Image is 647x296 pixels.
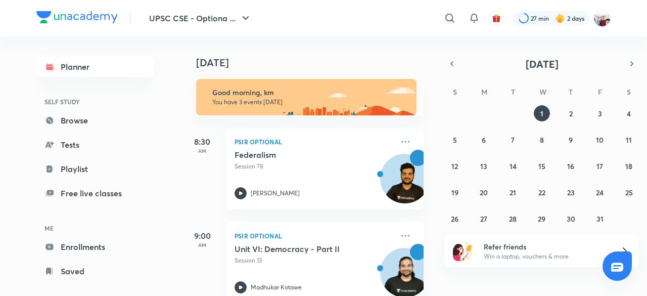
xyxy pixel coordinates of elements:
[381,159,429,208] img: Avatar
[453,135,457,145] abbr: October 5, 2025
[476,210,492,227] button: October 27, 2025
[511,87,515,97] abbr: Tuesday
[505,210,521,227] button: October 28, 2025
[480,214,487,224] abbr: October 27, 2025
[36,11,118,23] img: Company Logo
[510,188,516,197] abbr: October 21, 2025
[555,13,565,23] img: streak
[625,188,633,197] abbr: October 25, 2025
[563,184,579,200] button: October 23, 2025
[212,88,407,97] h6: Good morning, km
[36,57,154,77] a: Planner
[563,132,579,148] button: October 9, 2025
[596,135,604,145] abbr: October 10, 2025
[451,214,458,224] abbr: October 26, 2025
[505,184,521,200] button: October 21, 2025
[596,214,604,224] abbr: October 31, 2025
[509,214,517,224] abbr: October 28, 2025
[447,158,463,174] button: October 12, 2025
[534,184,550,200] button: October 22, 2025
[196,79,417,115] img: morning
[592,132,608,148] button: October 10, 2025
[235,162,393,171] p: Session 78
[569,135,573,145] abbr: October 9, 2025
[626,135,632,145] abbr: October 11, 2025
[569,87,573,97] abbr: Thursday
[627,109,631,118] abbr: October 4, 2025
[534,210,550,227] button: October 29, 2025
[447,210,463,227] button: October 26, 2025
[182,136,222,148] h5: 8:30
[592,158,608,174] button: October 17, 2025
[592,210,608,227] button: October 31, 2025
[459,57,625,71] button: [DATE]
[563,105,579,121] button: October 2, 2025
[538,161,545,171] abbr: October 15, 2025
[505,132,521,148] button: October 7, 2025
[453,241,473,261] img: referral
[596,188,604,197] abbr: October 24, 2025
[505,158,521,174] button: October 14, 2025
[534,158,550,174] button: October 15, 2025
[36,11,118,26] a: Company Logo
[36,183,154,203] a: Free live classes
[625,161,632,171] abbr: October 18, 2025
[538,188,545,197] abbr: October 22, 2025
[621,158,637,174] button: October 18, 2025
[451,188,458,197] abbr: October 19, 2025
[621,105,637,121] button: October 4, 2025
[476,158,492,174] button: October 13, 2025
[212,98,407,106] p: You have 3 events [DATE]
[36,110,154,131] a: Browse
[627,87,631,97] abbr: Saturday
[182,148,222,154] p: AM
[492,14,501,23] img: avatar
[484,252,608,261] p: Win a laptop, vouchers & more
[36,135,154,155] a: Tests
[36,159,154,179] a: Playlist
[480,188,488,197] abbr: October 20, 2025
[36,237,154,257] a: Enrollments
[563,210,579,227] button: October 30, 2025
[476,184,492,200] button: October 20, 2025
[235,256,393,265] p: Session 13
[453,87,457,97] abbr: Sunday
[592,184,608,200] button: October 24, 2025
[621,184,637,200] button: October 25, 2025
[592,105,608,121] button: October 3, 2025
[235,136,393,148] p: PSIR Optional
[511,135,515,145] abbr: October 7, 2025
[539,87,546,97] abbr: Wednesday
[563,158,579,174] button: October 16, 2025
[235,150,360,160] h5: Federalism
[182,230,222,242] h5: 9:00
[567,214,575,224] abbr: October 30, 2025
[538,214,545,224] abbr: October 29, 2025
[36,220,154,237] h6: ME
[182,242,222,248] p: AM
[196,57,434,69] h4: [DATE]
[484,241,608,252] h6: Refer friends
[143,8,258,28] button: UPSC CSE - Optiona ...
[488,10,504,26] button: avatar
[451,161,458,171] abbr: October 12, 2025
[235,230,393,242] p: PSIR Optional
[36,93,154,110] h6: SELF STUDY
[596,161,603,171] abbr: October 17, 2025
[567,161,574,171] abbr: October 16, 2025
[540,109,543,118] abbr: October 1, 2025
[598,109,602,118] abbr: October 3, 2025
[540,135,544,145] abbr: October 8, 2025
[251,283,302,292] p: Madhukar Kotawe
[569,109,573,118] abbr: October 2, 2025
[526,57,559,71] span: [DATE]
[593,10,611,27] img: km swarthi
[482,135,486,145] abbr: October 6, 2025
[534,105,550,121] button: October 1, 2025
[481,87,487,97] abbr: Monday
[567,188,575,197] abbr: October 23, 2025
[235,244,360,254] h5: Unit VI: Democracy - Part II
[447,132,463,148] button: October 5, 2025
[476,132,492,148] button: October 6, 2025
[534,132,550,148] button: October 8, 2025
